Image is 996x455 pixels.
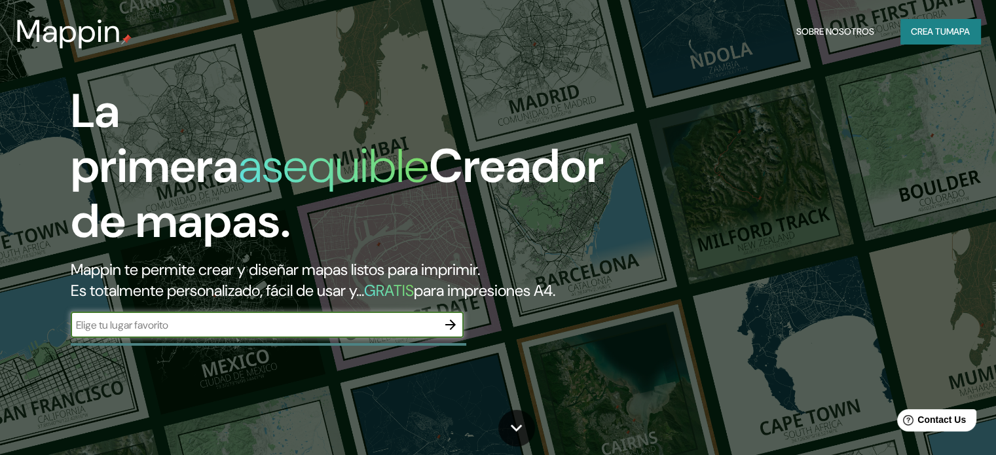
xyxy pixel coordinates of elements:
[791,19,879,44] button: Sobre nosotros
[238,136,429,196] font: asequible
[879,404,982,441] iframe: Help widget launcher
[946,26,970,37] font: mapa
[911,26,946,37] font: Crea tu
[16,10,121,52] font: Mappin
[364,280,414,300] font: GRATIS
[71,280,364,300] font: Es totalmente personalizado, fácil de usar y...
[71,81,238,196] font: La primera
[796,26,874,37] font: Sobre nosotros
[414,280,555,300] font: para impresiones A4.
[71,136,604,251] font: Creador de mapas.
[71,318,437,333] input: Elige tu lugar favorito
[71,259,480,280] font: Mappin te permite crear y diseñar mapas listos para imprimir.
[900,19,980,44] button: Crea tumapa
[121,34,132,45] img: pin de mapeo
